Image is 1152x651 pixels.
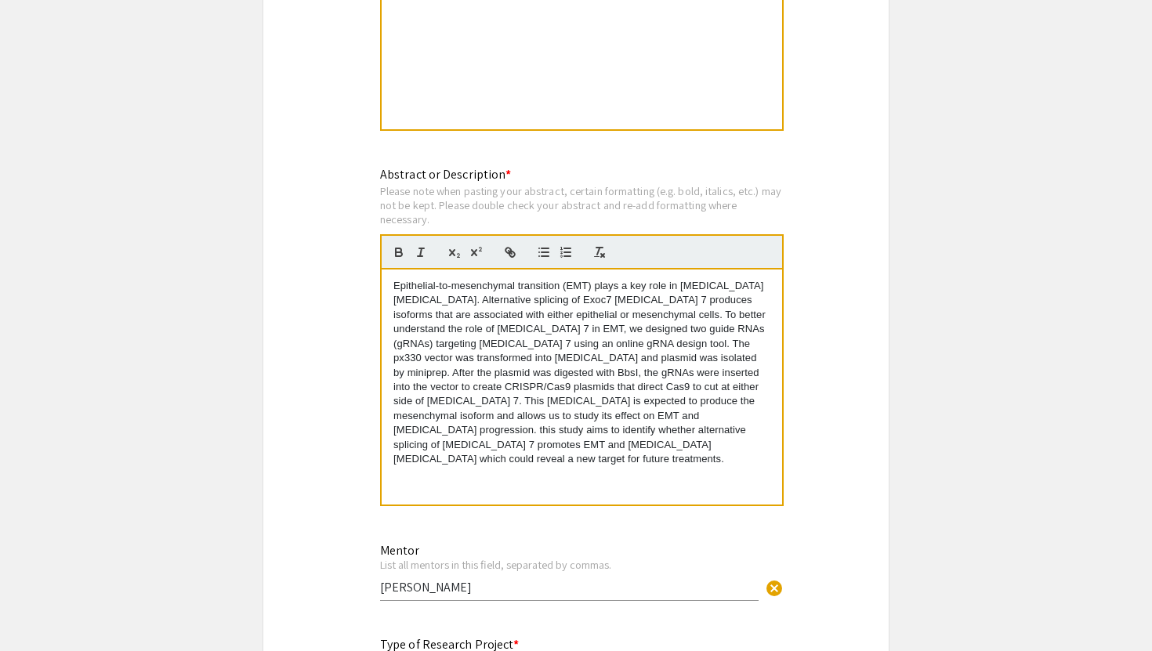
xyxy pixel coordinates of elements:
mat-label: Mentor [380,542,419,559]
input: Type Here [380,579,759,595]
span: cancel [765,579,784,598]
mat-label: Abstract or Description [380,166,511,183]
button: Clear [759,572,790,603]
p: Epithelial-to-mesenchymal transition (EMT) plays a key role in [MEDICAL_DATA] [MEDICAL_DATA]. Alt... [393,279,770,467]
div: List all mentors in this field, separated by commas. [380,558,759,572]
div: Please note when pasting your abstract, certain formatting (e.g. bold, italics, etc.) may not be ... [380,184,784,226]
iframe: Chat [12,580,67,639]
